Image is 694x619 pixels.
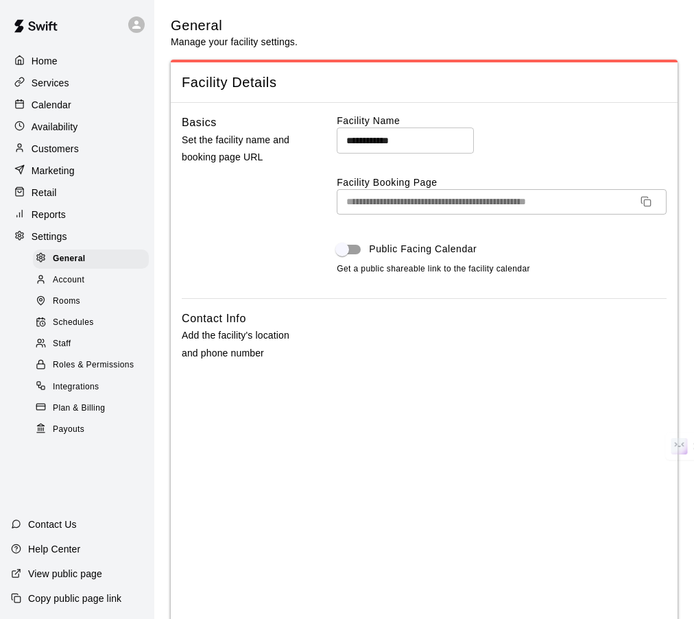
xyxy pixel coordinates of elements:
div: Payouts [33,420,149,439]
div: General [33,250,149,269]
button: Copy URL [635,191,657,213]
span: Schedules [53,316,94,330]
p: Customers [32,142,79,156]
a: Plan & Billing [33,398,154,419]
p: Contact Us [28,518,77,531]
h6: Contact Info [182,310,246,328]
div: Roles & Permissions [33,356,149,375]
p: Retail [32,186,57,199]
span: Public Facing Calendar [369,242,477,256]
p: Set the facility name and booking page URL [182,132,308,166]
p: Manage your facility settings. [171,35,298,49]
a: Rooms [33,291,154,313]
a: Services [11,73,143,93]
label: Facility Booking Page [337,175,667,189]
a: Home [11,51,143,71]
a: Retail [11,182,143,203]
a: Customers [11,138,143,159]
a: Reports [11,204,143,225]
a: Staff [33,334,154,355]
h6: Basics [182,114,217,132]
p: Services [32,76,69,90]
div: Staff [33,335,149,354]
span: Facility Details [182,73,667,92]
a: Schedules [33,313,154,334]
p: Home [32,54,58,68]
p: Availability [32,120,78,134]
p: Reports [32,208,66,221]
p: View public page [28,567,102,581]
p: Settings [32,230,67,243]
span: Plan & Billing [53,402,105,415]
span: Account [53,274,84,287]
a: Settings [11,226,143,247]
div: Account [33,271,149,290]
div: Plan & Billing [33,399,149,418]
div: Rooms [33,292,149,311]
p: Help Center [28,542,80,556]
div: Integrations [33,378,149,397]
span: General [53,252,86,266]
h5: General [171,16,298,35]
p: Marketing [32,164,75,178]
p: Copy public page link [28,592,121,605]
span: Rooms [53,295,80,308]
span: Staff [53,337,71,351]
a: Integrations [33,376,154,398]
div: Schedules [33,313,149,332]
span: Payouts [53,423,84,437]
a: General [33,248,154,269]
a: Payouts [33,419,154,440]
span: Integrations [53,380,99,394]
a: Account [33,269,154,291]
span: Roles & Permissions [53,359,134,372]
a: Availability [11,117,143,137]
span: Get a public shareable link to the facility calendar [337,263,530,276]
a: Calendar [11,95,143,115]
label: Facility Name [337,114,667,128]
a: Marketing [11,160,143,181]
p: Calendar [32,98,71,112]
p: Add the facility's location and phone number [182,327,308,361]
a: Roles & Permissions [33,355,154,376]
